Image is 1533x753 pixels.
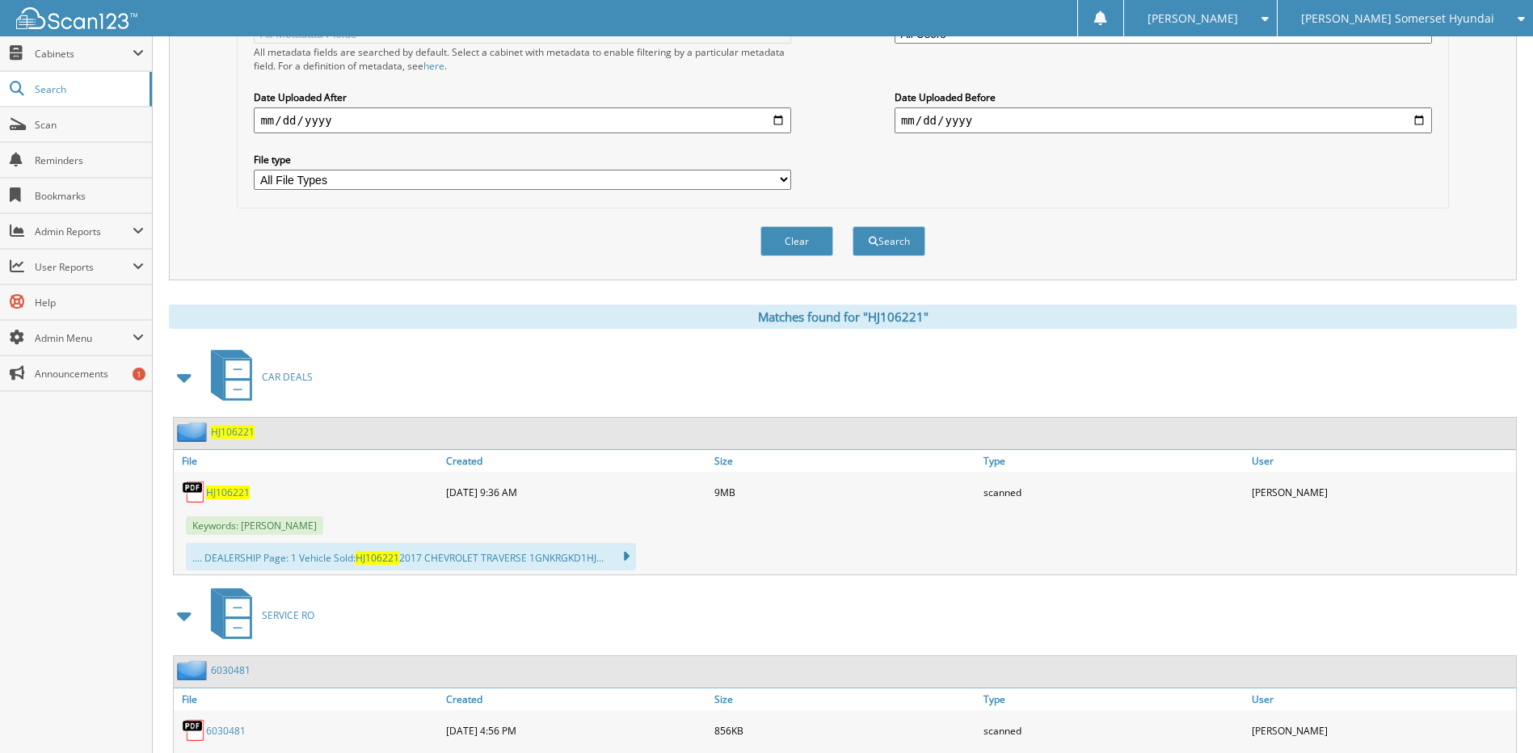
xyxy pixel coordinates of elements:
[254,153,791,166] label: File type
[710,476,979,508] div: 9MB
[186,543,636,570] div: .... DEALERSHIP Page: 1 Vehicle Sold: 2017 CHEVROLET TRAVERSE 1GNKRGKD1HJ...
[1248,476,1516,508] div: [PERSON_NAME]
[177,660,211,680] img: folder2.png
[201,583,314,647] a: SERVICE RO
[442,450,710,472] a: Created
[979,714,1248,747] div: scanned
[710,450,979,472] a: Size
[895,90,1432,104] label: Date Uploaded Before
[979,476,1248,508] div: scanned
[1248,688,1516,710] a: User
[182,480,206,504] img: PDF.png
[254,90,791,104] label: Date Uploaded After
[979,688,1248,710] a: Type
[442,688,710,710] a: Created
[206,724,246,738] a: 6030481
[35,296,144,309] span: Help
[174,450,442,472] a: File
[35,367,144,381] span: Announcements
[1248,714,1516,747] div: [PERSON_NAME]
[211,663,251,677] a: 6030481
[201,345,313,409] a: CAR DEALS
[35,154,144,167] span: Reminders
[710,688,979,710] a: Size
[35,225,133,238] span: Admin Reports
[35,331,133,345] span: Admin Menu
[262,370,313,384] span: CAR DEALS
[35,118,144,132] span: Scan
[442,714,710,747] div: [DATE] 4:56 PM
[35,260,133,274] span: User Reports
[254,107,791,133] input: start
[206,486,250,499] a: HJ106221
[853,226,925,256] button: Search
[895,107,1432,133] input: end
[979,450,1248,472] a: Type
[186,516,323,535] span: Keywords: [PERSON_NAME]
[182,718,206,742] img: PDF.png
[760,226,833,256] button: Clear
[16,7,137,29] img: scan123-logo-white.svg
[254,45,791,73] div: All metadata fields are searched by default. Select a cabinet with metadata to enable filtering b...
[1301,14,1494,23] span: [PERSON_NAME] Somerset Hyundai
[169,305,1517,329] div: Matches found for "HJ106221"
[133,368,145,381] div: 1
[174,688,442,710] a: File
[35,189,144,203] span: Bookmarks
[1148,14,1238,23] span: [PERSON_NAME]
[262,608,314,622] span: SERVICE RO
[356,551,399,565] span: HJ106221
[423,59,444,73] a: here
[35,82,141,96] span: Search
[35,47,133,61] span: Cabinets
[442,476,710,508] div: [DATE] 9:36 AM
[1248,450,1516,472] a: User
[710,714,979,747] div: 856KB
[1452,675,1533,753] iframe: Chat Widget
[177,422,211,442] img: folder2.png
[211,425,255,439] a: HJ106221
